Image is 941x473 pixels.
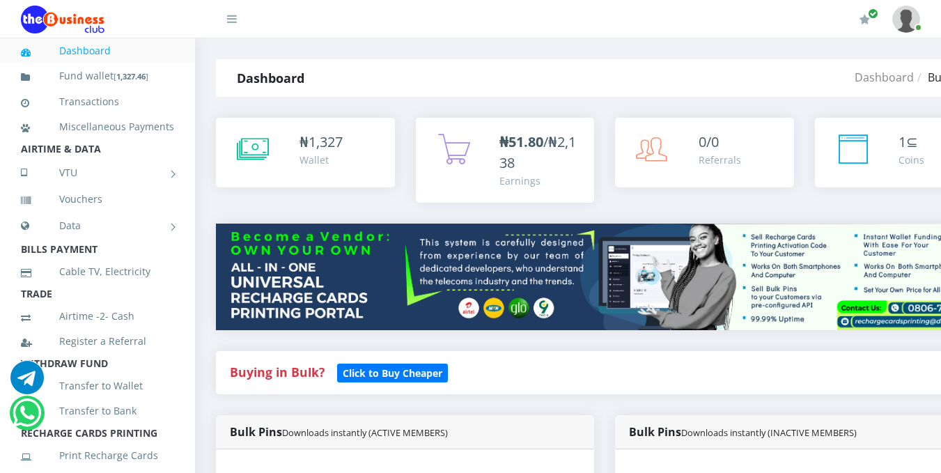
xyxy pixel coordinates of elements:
[615,118,794,187] a: 0/0 Referrals
[21,6,104,33] img: Logo
[21,256,174,288] a: Cable TV, Electricity
[21,325,174,357] a: Register a Referral
[499,173,581,188] div: Earnings
[899,153,924,167] div: Coins
[216,118,395,187] a: ₦1,327 Wallet
[681,426,857,439] small: Downloads instantly (INACTIVE MEMBERS)
[21,183,174,215] a: Vouchers
[21,440,174,472] a: Print Recharge Cards
[21,86,174,118] a: Transactions
[855,70,914,85] a: Dashboard
[21,395,174,427] a: Transfer to Bank
[21,35,174,67] a: Dashboard
[21,155,174,190] a: VTU
[899,132,906,151] span: 1
[21,300,174,332] a: Airtime -2- Cash
[343,366,442,380] b: Click to Buy Cheaper
[860,14,870,25] i: Renew/Upgrade Subscription
[230,364,325,380] strong: Buying in Bulk?
[21,111,174,143] a: Miscellaneous Payments
[300,132,343,153] div: ₦
[699,132,719,151] span: 0/0
[10,371,44,394] a: Chat for support
[629,424,857,440] strong: Bulk Pins
[899,132,924,153] div: ⊆
[499,132,543,151] b: ₦51.80
[337,364,448,380] a: Click to Buy Cheaper
[237,70,304,86] strong: Dashboard
[868,8,878,19] span: Renew/Upgrade Subscription
[892,6,920,33] img: User
[116,71,146,82] b: 1,327.46
[21,60,174,93] a: Fund wallet[1,327.46]
[21,208,174,243] a: Data
[300,153,343,167] div: Wallet
[699,153,741,167] div: Referrals
[309,132,343,151] span: 1,327
[114,71,148,82] small: [ ]
[416,118,595,203] a: ₦51.80/₦2,138 Earnings
[13,407,41,430] a: Chat for support
[230,424,448,440] strong: Bulk Pins
[21,370,174,402] a: Transfer to Wallet
[282,426,448,439] small: Downloads instantly (ACTIVE MEMBERS)
[499,132,576,172] span: /₦2,138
